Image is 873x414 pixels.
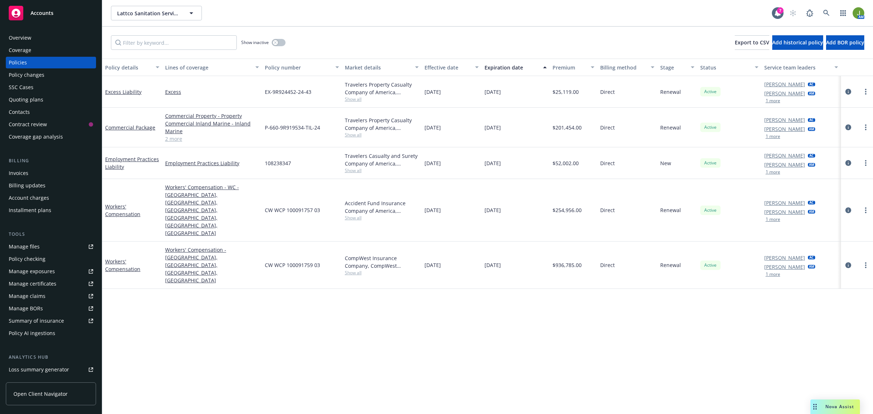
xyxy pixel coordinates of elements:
span: [DATE] [424,206,441,214]
span: Active [703,207,718,214]
div: Quoting plans [9,94,43,106]
div: Lines of coverage [165,64,251,71]
button: Expiration date [482,59,550,76]
a: Manage BORs [6,303,96,314]
button: Nova Assist [810,399,860,414]
span: Active [703,124,718,131]
a: Workers' Compensation - [GEOGRAPHIC_DATA], [GEOGRAPHIC_DATA], [GEOGRAPHIC_DATA], [GEOGRAPHIC_DATA] [165,246,259,284]
a: [PERSON_NAME] [764,263,805,271]
div: Contacts [9,106,30,118]
a: circleInformation [844,87,853,96]
span: Renewal [660,261,681,269]
span: New [660,159,671,167]
div: Billing [6,157,96,164]
a: Commercial Package [105,124,155,131]
span: Renewal [660,206,681,214]
a: Overview [6,32,96,44]
span: Lattco Sanitation Services, Inc, LATTCO Services, Inc [117,9,180,17]
div: Expiration date [485,64,539,71]
a: SSC Cases [6,81,96,93]
a: circleInformation [844,206,853,215]
a: Summary of insurance [6,315,96,327]
span: $254,956.00 [553,206,582,214]
span: Show all [345,270,419,276]
div: Status [700,64,750,71]
span: Direct [600,206,615,214]
button: Status [697,59,761,76]
div: Invoices [9,167,28,179]
button: Stage [657,59,697,76]
div: Policy number [265,64,331,71]
img: photo [853,7,864,19]
span: Nova Assist [825,403,854,410]
div: Billing updates [9,180,45,191]
span: $52,002.00 [553,159,579,167]
button: Add historical policy [772,35,823,50]
a: Installment plans [6,204,96,216]
div: CompWest Insurance Company, CompWest Insurance (AF Group) [345,254,419,270]
a: more [861,159,870,167]
a: 2 more [165,135,259,143]
span: Show all [345,132,419,138]
a: Account charges [6,192,96,204]
a: Billing updates [6,180,96,191]
button: Policy number [262,59,342,76]
div: Overview [9,32,31,44]
a: [PERSON_NAME] [764,80,805,88]
span: 108238347 [265,159,291,167]
div: Policy AI ingestions [9,327,55,339]
div: Market details [345,64,411,71]
a: Contacts [6,106,96,118]
a: Commercial Inland Marine - Inland Marine [165,120,259,135]
span: [DATE] [485,124,501,131]
input: Filter by keyword... [111,35,237,50]
div: Manage exposures [9,266,55,277]
a: Coverage gap analysis [6,131,96,143]
div: Analytics hub [6,354,96,361]
a: more [861,206,870,215]
span: [DATE] [485,261,501,269]
div: Manage files [9,241,40,252]
a: Switch app [836,6,850,20]
span: Export to CSV [735,39,769,46]
span: Show inactive [241,39,269,45]
span: Show all [345,96,419,102]
a: Invoices [6,167,96,179]
div: Coverage gap analysis [9,131,63,143]
a: Excess [165,88,259,96]
a: more [861,123,870,132]
div: Drag to move [810,399,820,414]
div: Tools [6,231,96,238]
span: Active [703,88,718,95]
span: $936,785.00 [553,261,582,269]
div: Installment plans [9,204,51,216]
span: Direct [600,261,615,269]
a: Policy AI ingestions [6,327,96,339]
a: Contract review [6,119,96,130]
div: Effective date [424,64,471,71]
span: Direct [600,124,615,131]
span: P-660-9R919534-TIL-24 [265,124,320,131]
span: $25,119.00 [553,88,579,96]
a: Accounts [6,3,96,23]
button: 1 more [766,170,780,174]
span: EX-9R924452-24-43 [265,88,311,96]
a: Policies [6,57,96,68]
span: [DATE] [424,88,441,96]
a: Workers' Compensation - WC - [GEOGRAPHIC_DATA], [GEOGRAPHIC_DATA], [GEOGRAPHIC_DATA], [GEOGRAPHIC... [165,183,259,237]
a: Search [819,6,834,20]
span: [DATE] [424,159,441,167]
button: Service team leaders [761,59,841,76]
div: Policies [9,57,27,68]
a: Manage exposures [6,266,96,277]
a: Manage files [6,241,96,252]
span: Active [703,262,718,268]
div: Travelers Casualty and Surety Company of America, Travelers Insurance [345,152,419,167]
span: Direct [600,159,615,167]
span: Active [703,160,718,166]
a: Manage certificates [6,278,96,290]
a: circleInformation [844,261,853,270]
a: Loss summary generator [6,364,96,375]
a: [PERSON_NAME] [764,254,805,262]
